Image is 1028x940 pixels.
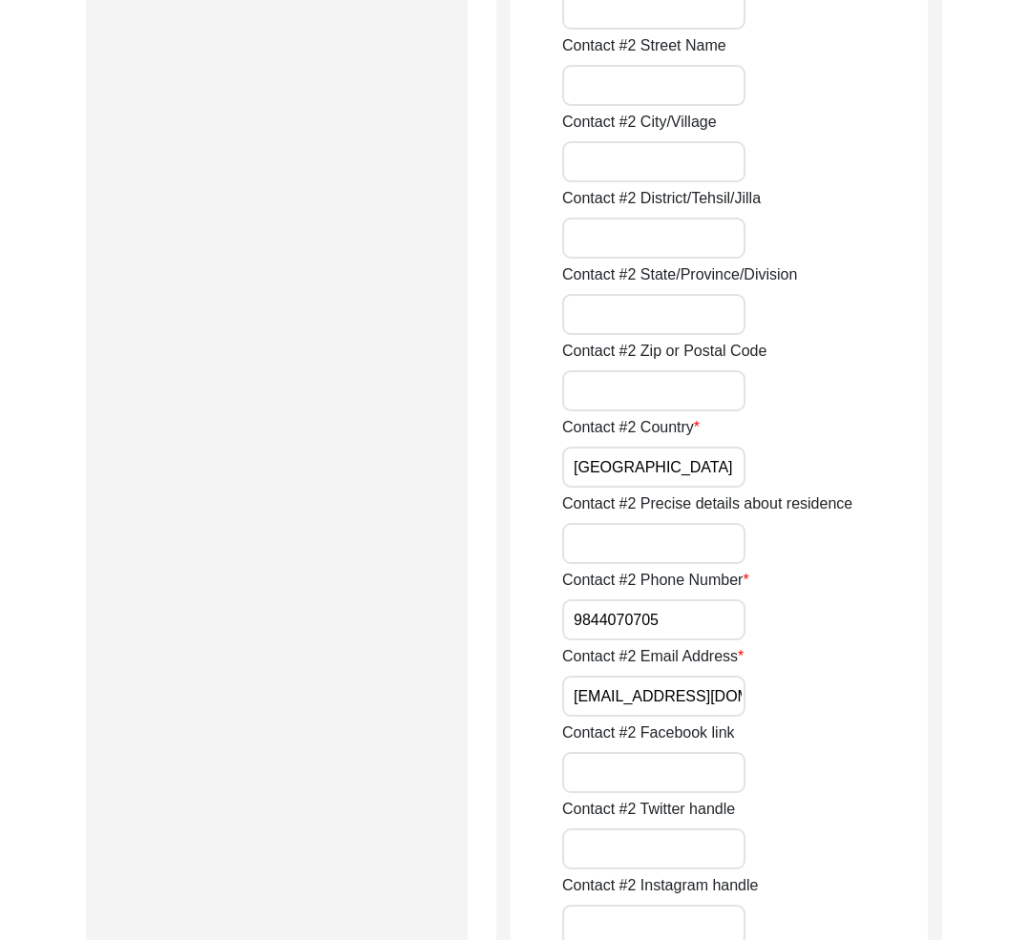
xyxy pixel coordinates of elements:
[562,340,766,363] label: Contact #2 Zip or Postal Code
[562,569,749,592] label: Contact #2 Phone Number
[562,492,852,515] label: Contact #2 Precise details about residence
[562,34,726,57] label: Contact #2 Street Name
[562,111,717,134] label: Contact #2 City/Village
[562,798,735,821] label: Contact #2 Twitter handle
[562,187,761,210] label: Contact #2 District/Tehsil/Jilla
[562,645,744,668] label: Contact #2 Email Address
[562,874,758,897] label: Contact #2 Instagram handle
[562,416,700,439] label: Contact #2 Country
[562,721,735,744] label: Contact #2 Facebook link
[562,263,797,286] label: Contact #2 State/Province/Division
